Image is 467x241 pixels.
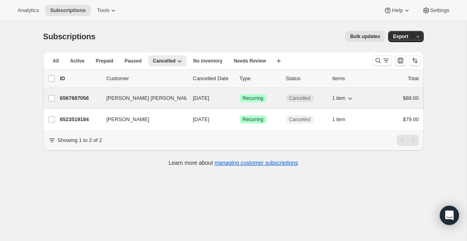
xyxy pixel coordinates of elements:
span: Prepaid [96,58,113,64]
div: IDCustomerCancelled DateTypeStatusItemsTotal [60,75,419,83]
button: Settings [417,5,454,16]
span: Export [393,33,408,40]
span: 1 item [332,116,346,123]
button: [PERSON_NAME] [PERSON_NAME] [102,92,182,105]
span: Bulk updates [350,33,380,40]
span: Subscriptions [43,32,96,41]
button: Create new view [272,55,285,67]
button: Tools [92,5,122,16]
button: Help [379,5,415,16]
button: Search and filter results [372,55,392,66]
span: Cancelled [153,58,176,64]
p: Learn more about [169,159,298,167]
div: Open Intercom Messenger [440,206,459,225]
button: Sort the results [409,55,421,66]
span: Tools [97,7,109,14]
button: 1 item [332,114,354,125]
button: 1 item [332,93,354,104]
span: Needs Review [234,58,266,64]
p: Cancelled Date [193,75,233,83]
p: ID [60,75,100,83]
button: Subscriptions [45,5,91,16]
span: $88.00 [403,95,419,101]
p: Status [286,75,326,83]
span: Active [70,58,85,64]
span: [PERSON_NAME] [107,115,149,124]
button: [PERSON_NAME] [102,113,182,126]
span: Cancelled [289,116,310,123]
span: Recurring [243,95,264,101]
span: Recurring [243,116,264,123]
a: managing customer subscriptions [214,160,298,166]
p: 6523519184 [60,115,100,124]
span: 1 item [332,95,346,101]
nav: Pagination [397,135,419,146]
span: Settings [430,7,449,14]
span: Cancelled [289,95,310,101]
span: Subscriptions [50,7,86,14]
span: Help [392,7,403,14]
span: No inventory [193,58,222,64]
span: [PERSON_NAME] [PERSON_NAME] [107,94,193,102]
div: Items [332,75,372,83]
p: Customer [107,75,187,83]
span: Paused [125,58,142,64]
button: Analytics [13,5,44,16]
button: Export [388,31,413,42]
span: [DATE] [193,95,209,101]
span: Analytics [18,7,39,14]
div: 6523519184[PERSON_NAME][DATE]SuccessRecurringCancelled1 item$79.00 [60,114,419,125]
button: Bulk updates [345,31,385,42]
span: [DATE] [193,116,209,122]
span: All [53,58,59,64]
span: $79.00 [403,116,419,122]
div: 6567887056[PERSON_NAME] [PERSON_NAME][DATE]SuccessRecurringCancelled1 item$88.00 [60,93,419,104]
button: Customize table column order and visibility [395,55,406,66]
p: Showing 1 to 2 of 2 [58,136,102,144]
p: Total [408,75,419,83]
div: Type [240,75,280,83]
p: 6567887056 [60,94,100,102]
